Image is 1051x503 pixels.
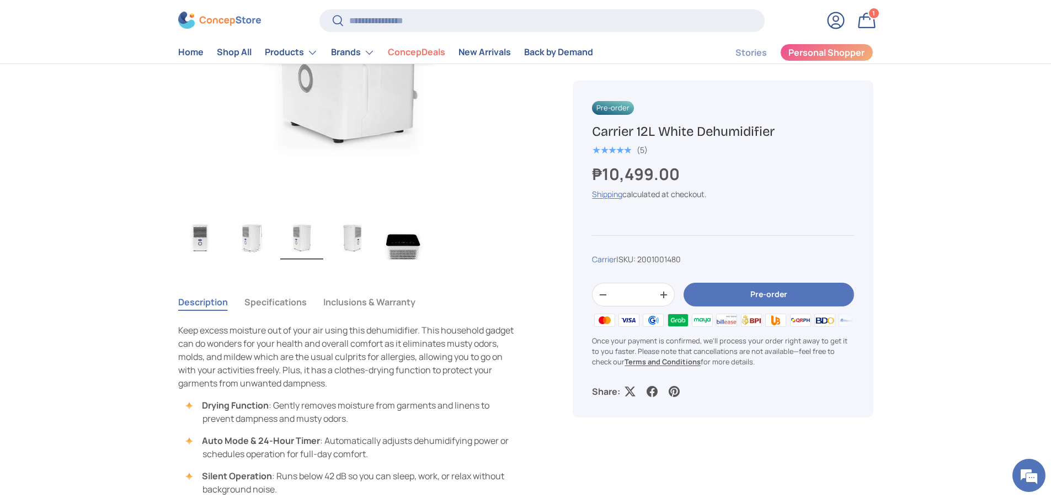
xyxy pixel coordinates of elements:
span: | [616,254,681,264]
a: Terms and Conditions [625,357,701,367]
a: Back by Demand [524,42,593,63]
span: SKU: [618,254,636,264]
img: billease [714,312,739,329]
img: master [592,312,616,329]
li: : Automatically adjusts dehumidifying power or schedules operation for full-day comfort. [189,434,520,460]
nav: Primary [178,41,593,63]
nav: Secondary [709,41,873,63]
a: New Arrivals [458,42,511,63]
summary: Products [258,41,324,63]
img: gcash [641,312,665,329]
img: metrobank [837,312,861,329]
button: Inclusions & Warranty [323,289,415,315]
a: 5.0 out of 5.0 stars (5) [592,143,648,155]
img: carrier-dehumidifier-12-liter-full-view-concepstore [179,215,222,260]
a: Stories [735,42,767,63]
li: : Gently removes moisture from garments and linens to prevent dampness and musty odors. [189,399,520,425]
div: 5.0 out of 5.0 stars [592,145,631,155]
button: Pre-order [684,283,853,307]
img: qrph [788,312,812,329]
img: ubp [764,312,788,329]
span: Pre-order [592,101,634,115]
img: bdo [813,312,837,329]
h1: Carrier 12L White Dehumidifier [592,123,853,140]
img: carrier-dehumidifier-12-liter-left-side-with-dimensions-view-concepstore [230,215,273,260]
p: Share: [592,385,620,398]
a: Carrier [592,254,616,264]
img: bpi [739,312,764,329]
button: Description [178,289,228,315]
strong: Drying Function [202,399,269,411]
img: grabpay [665,312,690,329]
a: Shop All [217,42,252,63]
p: Once your payment is confirmed, we'll process your order right away to get it to you faster. Plea... [592,336,853,368]
p: Keep excess moisture out of your air using this dehumidifier. This household gadget can do wonder... [178,324,520,390]
li: : Runs below 42 dB so you can sleep, work, or relax without background noise. [189,469,520,496]
strong: ₱10,499.00 [592,163,682,185]
a: Shipping [592,189,622,199]
span: 2001001480 [637,254,681,264]
a: Personal Shopper [780,44,873,61]
div: calculated at checkout. [592,188,853,200]
img: carrier-dehumidifier-12-liter-top-with-buttons-view-concepstore [382,215,425,260]
a: ConcepDeals [388,42,445,63]
strong: Auto Mode & 24-Hour Timer [202,435,320,447]
span: ★★★★★ [592,145,631,156]
span: 1 [872,9,875,18]
div: (5) [637,146,648,154]
img: ConcepStore [178,12,261,29]
img: carrier-dehumidifier-12-liter-left-side-view-concepstore [280,215,323,260]
a: Home [178,42,204,63]
button: Specifications [244,289,307,315]
span: Personal Shopper [788,49,865,57]
summary: Brands [324,41,381,63]
img: carrier-dehumidifier-12-liter-right-side-view-concepstore [331,215,374,260]
img: visa [617,312,641,329]
img: maya [690,312,714,329]
strong: Silent Operation [202,470,272,482]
